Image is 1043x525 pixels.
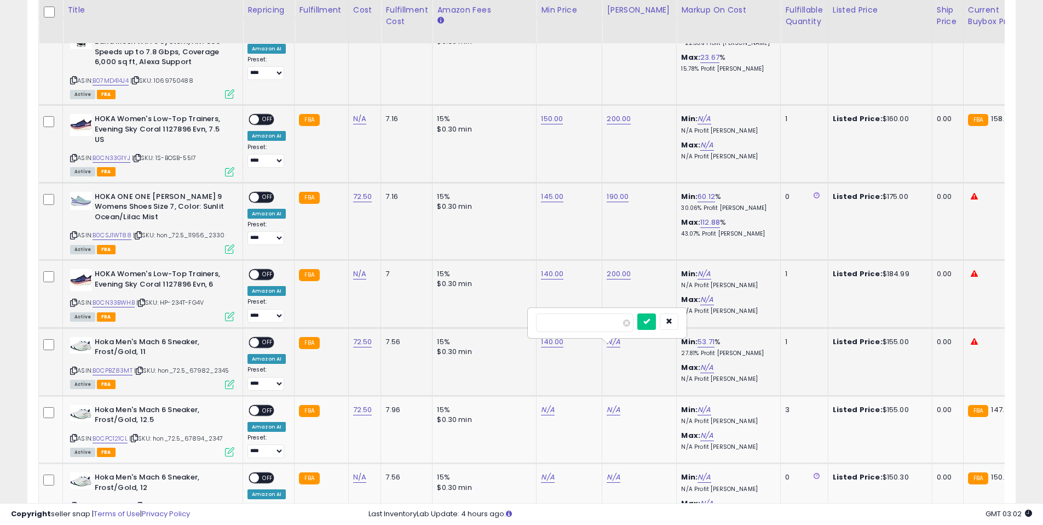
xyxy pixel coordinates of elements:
[700,52,719,63] a: 23.67
[70,192,234,253] div: ASIN:
[97,167,116,176] span: FBA
[353,4,377,16] div: Cost
[385,337,424,347] div: 7.56
[247,298,286,323] div: Preset:
[681,350,772,357] p: 27.81% Profit [PERSON_NAME]
[833,269,924,279] div: $184.99
[142,509,190,519] a: Privacy Policy
[368,509,1032,520] div: Last InventoryLab Update: 4 hours ago.
[70,405,234,456] div: ASIN:
[70,405,92,421] img: 31YN2SVfj3L._SL40_.jpg
[70,192,92,210] img: 31tvBKPildL._SL40_.jpg
[681,336,698,347] b: Min:
[785,472,819,482] div: 0
[70,269,92,291] img: 31CDDOhVJFL._SL40_.jpg
[437,472,528,482] div: 15%
[70,269,234,320] div: ASIN:
[541,4,597,16] div: Min Price
[437,16,443,26] small: Amazon Fees.
[437,202,528,212] div: $0.30 min
[698,113,711,124] a: N/A
[133,231,224,239] span: | SKU: hon_72.5_11956_2330
[437,279,528,289] div: $0.30 min
[70,380,95,389] span: All listings currently available for purchase on Amazon
[698,269,711,279] a: N/A
[681,153,772,161] p: N/A Profit [PERSON_NAME]
[681,282,772,289] p: N/A Profit [PERSON_NAME]
[541,113,563,124] a: 150.00
[937,192,955,202] div: 0.00
[833,404,883,415] b: Listed Price:
[681,486,772,493] p: N/A Profit [PERSON_NAME]
[247,422,286,432] div: Amazon AI
[607,336,620,347] a: N/A
[93,231,131,240] a: B0CSJ1WT88
[247,366,286,391] div: Preset:
[247,286,286,296] div: Amazon AI
[437,4,532,16] div: Amazon Fees
[97,380,116,389] span: FBA
[385,4,428,27] div: Fulfillment Cost
[681,404,698,415] b: Min:
[437,347,528,357] div: $0.30 min
[247,489,286,499] div: Amazon AI
[681,230,772,238] p: 43.07% Profit [PERSON_NAME]
[353,113,366,124] a: N/A
[353,404,372,415] a: 72.50
[833,405,924,415] div: $155.00
[681,430,700,441] b: Max:
[681,375,772,383] p: N/A Profit [PERSON_NAME]
[968,4,1024,27] div: Current Buybox Price
[681,294,700,305] b: Max:
[70,472,92,489] img: 31YN2SVfj3L._SL40_.jpg
[607,4,672,16] div: [PERSON_NAME]
[785,337,819,347] div: 1
[97,90,116,99] span: FBA
[70,90,95,99] span: All listings currently available for purchase on Amazon
[70,337,92,353] img: 31YN2SVfj3L._SL40_.jpg
[299,4,343,16] div: Fulfillment
[937,472,955,482] div: 0.00
[132,153,196,162] span: | SKU: 1S-BOSB-55I7
[385,192,424,202] div: 7.16
[247,144,286,168] div: Preset:
[700,362,713,373] a: N/A
[937,337,955,347] div: 0.00
[247,44,286,54] div: Amazon AI
[681,418,772,425] p: N/A Profit [PERSON_NAME]
[70,245,95,254] span: All listings currently available for purchase on Amazon
[968,405,988,417] small: FBA
[11,509,190,520] div: seller snap | |
[833,4,927,16] div: Listed Price
[968,472,988,484] small: FBA
[681,127,772,135] p: N/A Profit [PERSON_NAME]
[299,269,319,281] small: FBA
[437,192,528,202] div: 15%
[681,204,772,212] p: 30.06% Profit [PERSON_NAME]
[681,191,698,202] b: Min:
[700,140,713,151] a: N/A
[95,114,228,147] b: HOKA Women's Low-Top Trainers, Evening Sky Coral 1127896 Evn, 7.5 US
[129,434,223,443] span: | SKU: hon_72.5_67894_2347
[247,209,286,219] div: Amazon AI
[259,473,276,483] span: OFF
[541,269,563,279] a: 140.00
[385,114,424,124] div: 7.16
[247,434,286,459] div: Preset:
[247,4,290,16] div: Repricing
[353,336,372,347] a: 72.50
[937,114,955,124] div: 0.00
[136,298,204,307] span: | SKU: HP-234T-FG4V
[95,337,228,360] b: Hoka Men's Mach 6 Sneaker, Frost/Gold, 11
[385,269,424,279] div: 7
[785,192,819,202] div: 0
[247,354,286,364] div: Amazon AI
[95,269,228,292] b: HOKA Women's Low-Top Trainers, Evening Sky Coral 1127896 Evn, 6
[437,483,528,493] div: $0.30 min
[700,430,713,441] a: N/A
[833,269,883,279] b: Listed Price:
[991,472,1013,482] span: 150.28
[70,312,95,322] span: All listings currently available for purchase on Amazon
[607,404,620,415] a: N/A
[247,56,286,81] div: Preset:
